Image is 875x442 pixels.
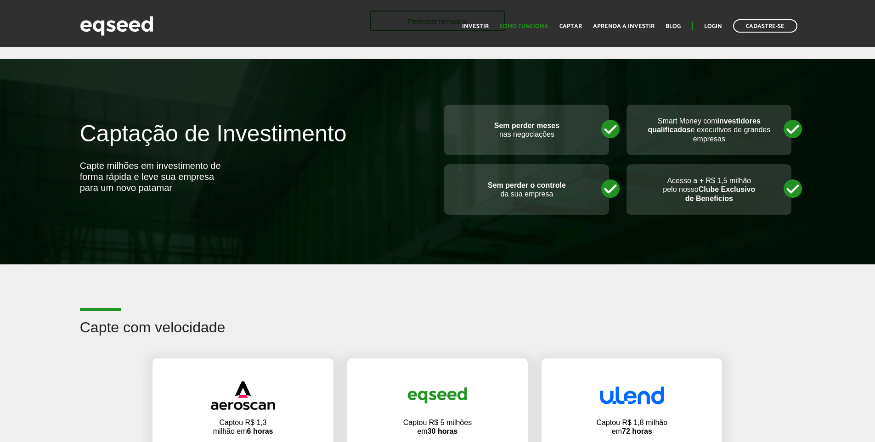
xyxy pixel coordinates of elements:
a: Como funciona [500,23,548,29]
a: Blog [666,23,681,29]
p: da sua empresa [453,181,600,198]
img: captar-velocidade-eqseed.png [405,380,469,411]
h2: Captação de Investimento [80,121,431,160]
strong: Clube Exclusivo de Benefícios [685,185,756,202]
img: captar-velocidade-aeroscan.png [211,381,275,410]
a: Investir [462,23,489,29]
p: Captou R$ 1,8 milhão em [595,418,669,436]
h2: Capte com velocidade [80,319,796,349]
img: captar-velocidade-ulend.png [600,386,664,404]
strong: 30 horas [428,427,458,435]
p: Acesso a + R$ 1,5 milhão pelo nosso [636,176,782,203]
img: EqSeed [80,14,153,38]
strong: 72 horas [622,427,652,435]
p: nas negociações [453,121,600,139]
a: Captar [559,23,582,29]
div: Capte milhões em investimento de forma rápida e leve sua empresa para um novo patamar [80,160,227,193]
p: Captou R$ 5 milhões em [403,418,472,436]
strong: 6 horas [247,427,273,435]
a: Cadastre-se [733,19,797,33]
strong: Sem perder o controle [488,181,566,189]
a: Aprenda a investir [593,23,655,29]
strong: Sem perder meses [494,122,559,129]
p: Smart Money com e executivos de grandes empresas [636,117,782,143]
a: Login [704,23,722,29]
strong: investidores qualificados [648,117,760,134]
p: Captou R$ 1,3 milhão em [209,418,277,436]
